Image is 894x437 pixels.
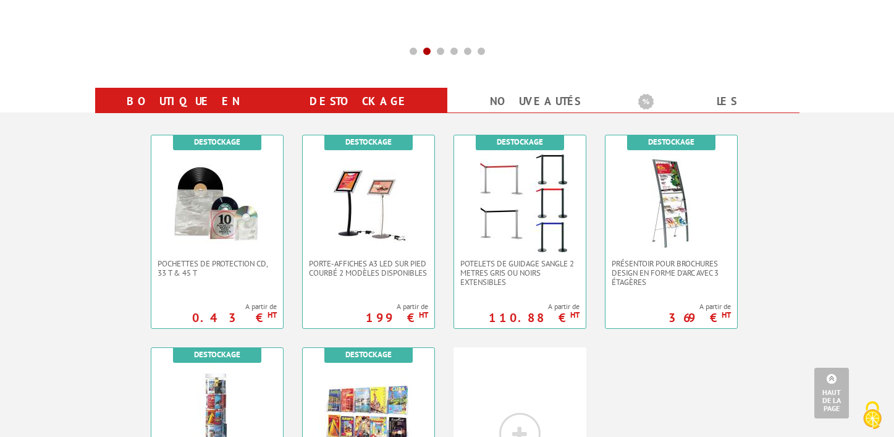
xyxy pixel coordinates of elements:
[460,259,580,287] span: POTELETS DE GUIDAGE SANGLE 2 METRES GRIS OU NOIRS EXTENSIBLEs
[462,90,609,112] a: nouveautés
[497,137,543,147] b: Destockage
[419,310,428,320] sup: HT
[605,259,737,287] a: Présentoir pour brochures design en forme d'arc avec 3 étagères
[158,259,277,278] span: Pochettes de protection CD, 33 T & 45 T
[622,154,720,253] img: Présentoir pour brochures design en forme d'arc avec 3 étagères
[489,302,580,312] span: A partir de
[612,259,731,287] span: Présentoir pour brochures design en forme d'arc avec 3 étagères
[570,310,580,320] sup: HT
[345,137,392,147] b: Destockage
[638,90,793,115] b: Les promotions
[167,154,266,253] img: Pochettes de protection CD, 33 T & 45 T
[851,395,894,437] button: Cookies (fenêtre modale)
[662,314,731,321] p: 369 €
[110,90,256,135] a: Boutique en ligne
[286,90,432,112] a: Destockage
[303,259,434,278] a: Porte-affiches A3 LED sur pied courbé 2 modèles disponibles
[483,314,580,321] p: 110.88 €
[454,259,586,287] a: POTELETS DE GUIDAGE SANGLE 2 METRES GRIS OU NOIRS EXTENSIBLEs
[360,314,428,321] p: 199 €
[470,154,569,253] img: POTELETS DE GUIDAGE SANGLE 2 METRES GRIS OU NOIRS EXTENSIBLEs
[366,302,428,312] span: A partir de
[268,310,277,320] sup: HT
[192,302,277,312] span: A partir de
[319,154,418,253] img: Porte-affiches A3 LED sur pied courbé 2 modèles disponibles
[309,259,428,278] span: Porte-affiches A3 LED sur pied courbé 2 modèles disponibles
[151,259,283,278] a: Pochettes de protection CD, 33 T & 45 T
[638,90,785,135] a: Les promotions
[186,314,277,321] p: 0.43 €
[857,400,888,431] img: Cookies (fenêtre modale)
[722,310,731,320] sup: HT
[194,349,240,360] b: Destockage
[648,137,694,147] b: Destockage
[194,137,240,147] b: Destockage
[668,302,731,312] span: A partir de
[814,368,849,418] a: Haut de la page
[345,349,392,360] b: Destockage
